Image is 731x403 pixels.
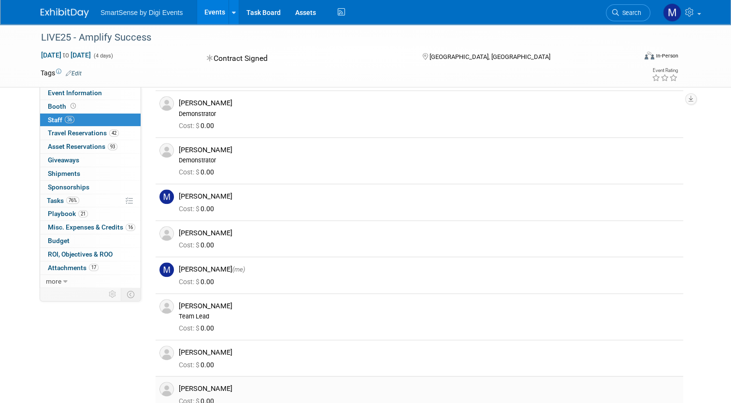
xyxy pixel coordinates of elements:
span: (4 days) [93,53,113,59]
span: 42 [109,130,119,137]
span: 0.00 [179,278,218,286]
span: Cost: $ [179,324,201,332]
div: Contract Signed [204,50,407,67]
span: Staff [48,116,74,124]
a: Playbook21 [40,207,141,220]
div: [PERSON_NAME] [179,192,679,201]
span: 17 [89,264,99,271]
div: Demonstrator [179,110,679,118]
span: 0.00 [179,168,218,176]
span: Playbook [48,210,88,217]
span: 0.00 [179,361,218,369]
div: Demonstrator [179,157,679,164]
span: 0.00 [179,205,218,213]
div: [PERSON_NAME] [179,302,679,311]
span: Booth [48,102,78,110]
a: Shipments [40,167,141,180]
a: Edit [66,70,82,77]
span: Search [619,9,641,16]
a: Attachments17 [40,261,141,274]
span: Cost: $ [179,361,201,369]
img: ExhibitDay [41,8,89,18]
a: Giveaways [40,154,141,167]
div: [PERSON_NAME] [179,348,679,357]
div: [PERSON_NAME] [179,384,679,393]
a: Search [606,4,650,21]
span: (me) [232,266,245,273]
span: Sponsorships [48,183,89,191]
div: Team Lead [179,313,679,320]
img: Associate-Profile-5.png [159,96,174,111]
span: Attachments [48,264,99,272]
span: 76% [66,197,79,204]
a: Budget [40,234,141,247]
span: SmartSense by Digi Events [100,9,183,16]
span: Cost: $ [179,122,201,130]
div: [PERSON_NAME] [179,99,679,108]
td: Toggle Event Tabs [121,288,141,301]
div: [PERSON_NAME] [179,145,679,155]
a: Staff36 [40,114,141,127]
img: Associate-Profile-5.png [159,345,174,360]
a: Travel Reservations42 [40,127,141,140]
span: Budget [48,237,70,245]
span: 0.00 [179,324,218,332]
a: Sponsorships [40,181,141,194]
span: Travel Reservations [48,129,119,137]
span: more [46,277,61,285]
span: Tasks [47,197,79,204]
a: Booth [40,100,141,113]
td: Tags [41,68,82,78]
div: Event Format [584,50,678,65]
span: Cost: $ [179,168,201,176]
img: Format-Inperson.png [645,52,654,59]
a: Event Information [40,86,141,100]
a: Tasks76% [40,194,141,207]
span: [GEOGRAPHIC_DATA], [GEOGRAPHIC_DATA] [430,53,550,60]
a: Asset Reservations93 [40,140,141,153]
span: Cost: $ [179,278,201,286]
div: Event Rating [652,68,678,73]
a: ROI, Objectives & ROO [40,248,141,261]
span: 36 [65,116,74,123]
span: Giveaways [48,156,79,164]
a: Misc. Expenses & Credits16 [40,221,141,234]
span: Cost: $ [179,241,201,249]
img: M.jpg [159,262,174,277]
span: 0.00 [179,122,218,130]
span: Asset Reservations [48,143,117,150]
span: 21 [78,210,88,217]
img: M.jpg [159,189,174,204]
div: In-Person [656,52,678,59]
span: Cost: $ [179,205,201,213]
img: McKinzie Kistler [663,3,681,22]
span: [DATE] [DATE] [41,51,91,59]
span: Event Information [48,89,102,97]
img: Associate-Profile-5.png [159,382,174,396]
img: Associate-Profile-5.png [159,299,174,314]
span: to [61,51,71,59]
span: ROI, Objectives & ROO [48,250,113,258]
td: Personalize Event Tab Strip [104,288,121,301]
span: Shipments [48,170,80,177]
span: Misc. Expenses & Credits [48,223,135,231]
div: [PERSON_NAME] [179,265,679,274]
span: 93 [108,143,117,150]
span: Booth not reserved yet [69,102,78,110]
img: Associate-Profile-5.png [159,143,174,158]
span: 0.00 [179,241,218,249]
a: more [40,275,141,288]
div: LIVE25 - Amplify Success [38,29,624,46]
img: Associate-Profile-5.png [159,226,174,241]
div: [PERSON_NAME] [179,229,679,238]
span: 16 [126,224,135,231]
